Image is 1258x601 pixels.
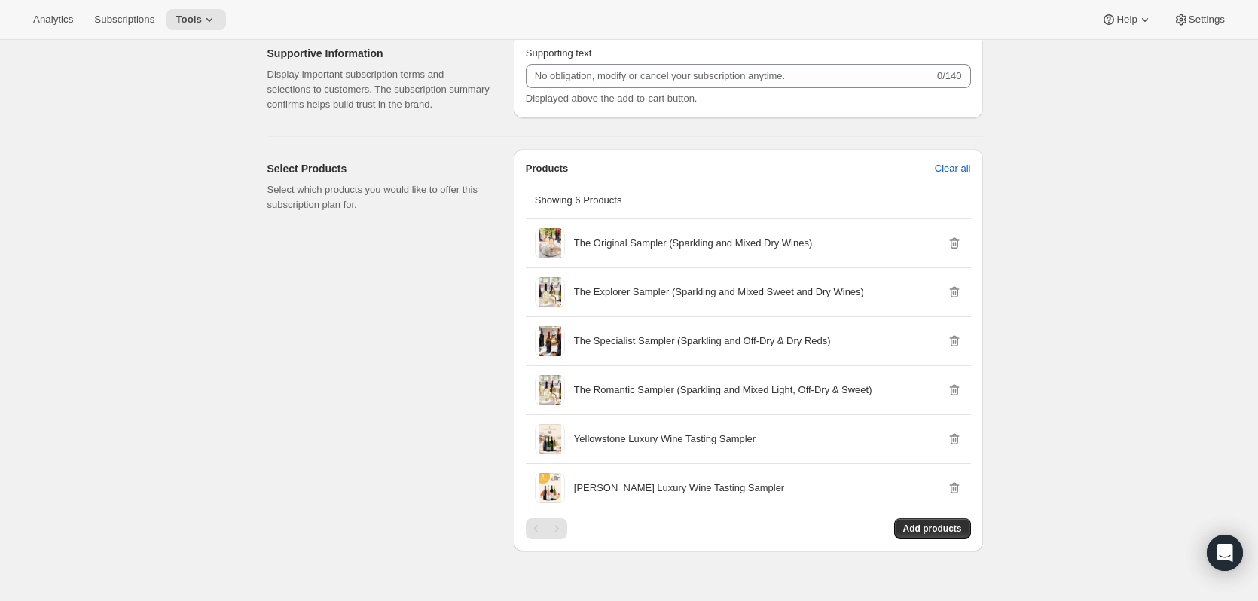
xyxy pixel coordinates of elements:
button: Tools [166,9,226,30]
p: Display important subscription terms and selections to customers. The subscription summary confir... [267,67,490,112]
p: The Specialist Sampler (Sparkling and Off-Dry & Dry Reds) [574,334,831,349]
p: [PERSON_NAME] Luxury Wine Tasting Sampler [574,480,784,496]
span: Subscriptions [94,14,154,26]
button: Help [1092,9,1161,30]
span: Displayed above the add-to-cart button. [526,93,698,104]
button: Analytics [24,9,82,30]
span: Add products [903,523,962,535]
p: The Original Sampler (Sparkling and Mixed Dry Wines) [574,236,812,251]
span: Clear all [935,161,971,176]
span: Help [1116,14,1137,26]
h2: Select Products [267,161,490,176]
span: Analytics [33,14,73,26]
button: Settings [1165,9,1234,30]
nav: Pagination [526,518,567,539]
span: Settings [1189,14,1225,26]
p: Select which products you would like to offer this subscription plan for. [267,182,490,212]
button: Subscriptions [85,9,163,30]
p: Products [526,161,568,176]
span: Showing 6 Products [535,194,622,206]
p: The Explorer Sampler (Sparkling and Mixed Sweet and Dry Wines) [574,285,864,300]
p: Yellowstone Luxury Wine Tasting Sampler [574,432,756,447]
input: No obligation, modify or cancel your subscription anytime. [526,64,934,88]
button: Add products [894,518,971,539]
div: Open Intercom Messenger [1207,535,1243,571]
button: Clear all [926,157,980,181]
h2: Supportive Information [267,46,490,61]
span: Supporting text [526,47,591,59]
span: Tools [176,14,202,26]
p: The Romantic Sampler (Sparkling and Mixed Light, Off-Dry & Sweet) [574,383,872,398]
